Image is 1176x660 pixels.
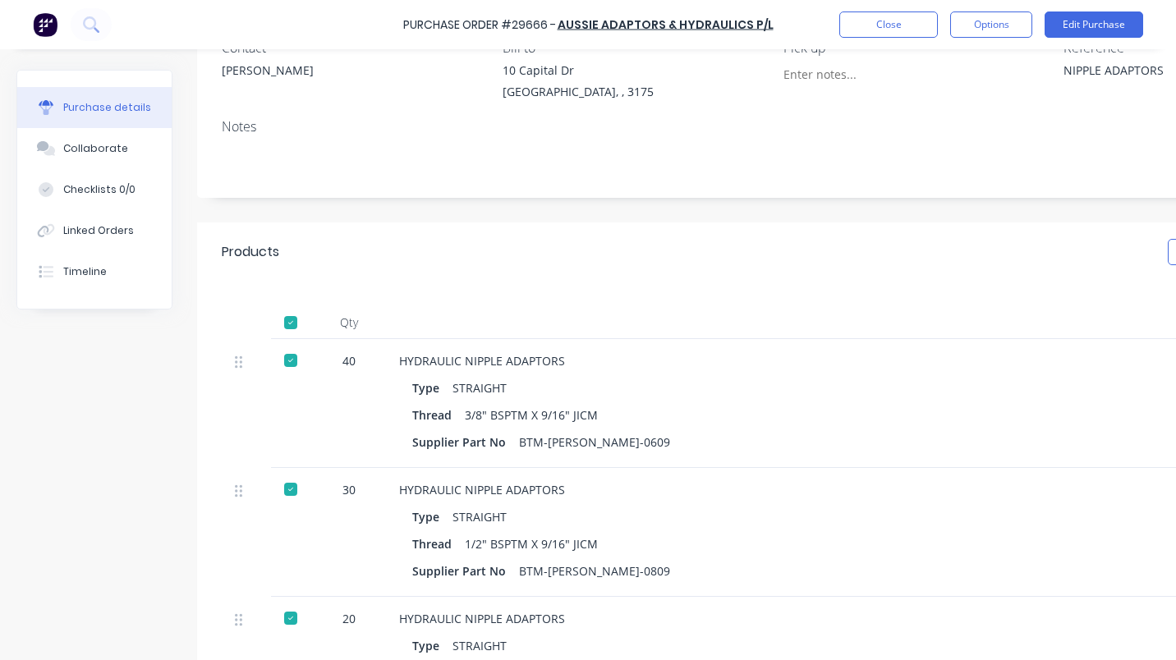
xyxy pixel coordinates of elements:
[17,169,172,210] button: Checklists 0/0
[325,610,373,627] div: 20
[412,634,452,658] div: Type
[17,251,172,292] button: Timeline
[412,430,519,454] div: Supplier Part No
[63,264,107,279] div: Timeline
[33,12,57,37] img: Factory
[839,11,938,38] button: Close
[452,376,507,400] div: STRAIGHT
[325,481,373,498] div: 30
[63,223,134,238] div: Linked Orders
[465,403,598,427] div: 3/8" BSPTM X 9/16" JICM
[325,352,373,369] div: 40
[519,430,670,454] div: BTM-[PERSON_NAME]-0609
[17,87,172,128] button: Purchase details
[222,242,279,262] div: Products
[503,62,654,79] div: 10 Capital Dr
[452,634,507,658] div: STRAIGHT
[63,100,151,115] div: Purchase details
[412,376,452,400] div: Type
[412,403,465,427] div: Thread
[519,559,670,583] div: BTM-[PERSON_NAME]-0809
[312,306,386,339] div: Qty
[1045,11,1143,38] button: Edit Purchase
[783,62,933,86] input: Enter notes...
[465,532,598,556] div: 1/2" BSPTM X 9/16" JICM
[403,16,556,34] div: Purchase Order #29666 -
[222,62,314,79] div: [PERSON_NAME]
[503,83,654,100] div: [GEOGRAPHIC_DATA], , 3175
[558,16,774,33] a: AUSSIE ADAPTORS & HYDRAULICS P/L
[412,559,519,583] div: Supplier Part No
[412,532,465,556] div: Thread
[17,210,172,251] button: Linked Orders
[452,505,507,529] div: STRAIGHT
[412,505,452,529] div: Type
[17,128,172,169] button: Collaborate
[63,182,136,197] div: Checklists 0/0
[63,141,128,156] div: Collaborate
[950,11,1032,38] button: Options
